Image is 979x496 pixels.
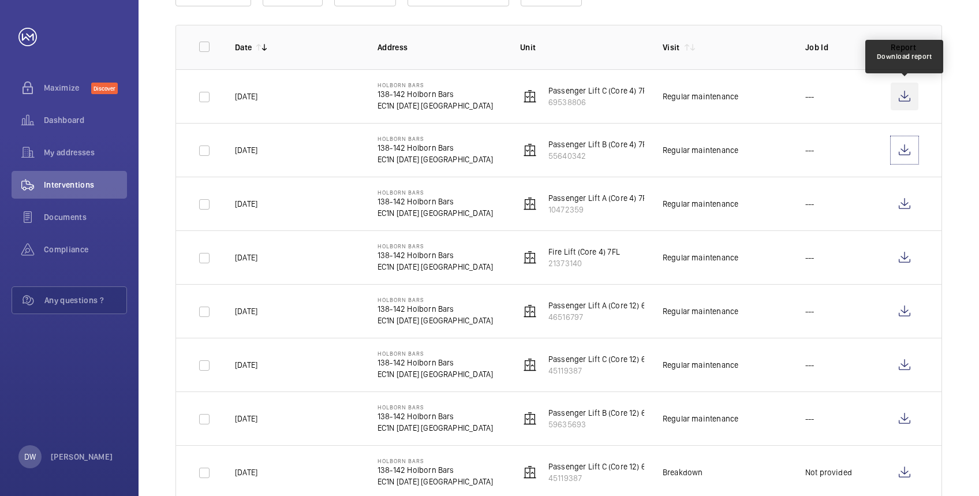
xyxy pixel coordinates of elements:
[378,249,493,261] p: 138-142 Holborn Bars
[523,304,537,318] img: elevator.svg
[44,244,127,255] span: Compliance
[378,261,493,273] p: EC1N [DATE] [GEOGRAPHIC_DATA]
[523,197,537,211] img: elevator.svg
[44,211,127,223] span: Documents
[378,88,493,100] p: 138-142 Holborn Bars
[805,359,814,371] p: ---
[235,198,257,210] p: [DATE]
[663,198,738,210] div: Regular maintenance
[548,353,654,365] p: Passenger Lift C (Core 12) 6FL
[378,303,493,315] p: 138-142 Holborn Bars
[548,139,651,150] p: Passenger Lift B (Core 4) 7FL
[91,83,118,94] span: Discover
[548,472,654,484] p: 45119387
[235,42,252,53] p: Date
[235,91,257,102] p: [DATE]
[663,144,738,156] div: Regular maintenance
[378,196,493,207] p: 138-142 Holborn Bars
[548,407,661,419] p: Passenger Lift B (Core 12) 6 FLp
[378,296,493,303] p: Holborn Bars
[663,42,680,53] p: Visit
[235,252,257,263] p: [DATE]
[548,204,651,215] p: 10472359
[663,252,738,263] div: Regular maintenance
[378,142,493,154] p: 138-142 Holborn Bars
[44,114,127,126] span: Dashboard
[378,476,493,487] p: EC1N [DATE] [GEOGRAPHIC_DATA]
[805,413,814,424] p: ---
[548,461,654,472] p: Passenger Lift C (Core 12) 6FL
[523,465,537,479] img: elevator.svg
[378,207,493,219] p: EC1N [DATE] [GEOGRAPHIC_DATA]
[663,467,703,478] div: Breakdown
[548,258,620,269] p: 21373140
[378,350,493,357] p: Holborn Bars
[805,252,814,263] p: ---
[548,192,651,204] p: Passenger Lift A (Core 4) 7FL
[520,42,644,53] p: Unit
[44,147,127,158] span: My addresses
[378,357,493,368] p: 138-142 Holborn Bars
[235,467,257,478] p: [DATE]
[805,91,814,102] p: ---
[378,135,493,142] p: Holborn Bars
[44,294,126,306] span: Any questions ?
[548,419,661,430] p: 59635693
[548,365,654,376] p: 45119387
[378,457,493,464] p: Holborn Bars
[235,144,257,156] p: [DATE]
[548,85,651,96] p: Passenger Lift C (Core 4) 7FL
[548,246,620,258] p: Fire Lift (Core 4) 7FL
[523,358,537,372] img: elevator.svg
[548,300,656,311] p: Passenger Lift A (Core 12) 6 FL
[663,305,738,317] div: Regular maintenance
[378,404,493,411] p: Holborn Bars
[378,189,493,196] p: Holborn Bars
[548,96,651,108] p: 69538806
[523,89,537,103] img: elevator.svg
[805,198,814,210] p: ---
[523,251,537,264] img: elevator.svg
[805,144,814,156] p: ---
[24,451,36,463] p: DW
[235,305,257,317] p: [DATE]
[523,412,537,426] img: elevator.svg
[44,82,91,94] span: Maximize
[805,467,852,478] p: Not provided
[378,422,493,434] p: EC1N [DATE] [GEOGRAPHIC_DATA]
[378,464,493,476] p: 138-142 Holborn Bars
[663,91,738,102] div: Regular maintenance
[548,150,651,162] p: 55640342
[523,143,537,157] img: elevator.svg
[378,42,502,53] p: Address
[378,315,493,326] p: EC1N [DATE] [GEOGRAPHIC_DATA]
[663,413,738,424] div: Regular maintenance
[378,100,493,111] p: EC1N [DATE] [GEOGRAPHIC_DATA]
[44,179,127,191] span: Interventions
[663,359,738,371] div: Regular maintenance
[378,154,493,165] p: EC1N [DATE] [GEOGRAPHIC_DATA]
[378,243,493,249] p: Holborn Bars
[51,451,113,463] p: [PERSON_NAME]
[378,368,493,380] p: EC1N [DATE] [GEOGRAPHIC_DATA]
[805,42,872,53] p: Job Id
[877,51,932,62] div: Download report
[235,413,257,424] p: [DATE]
[805,305,814,317] p: ---
[235,359,257,371] p: [DATE]
[378,81,493,88] p: Holborn Bars
[378,411,493,422] p: 138-142 Holborn Bars
[548,311,656,323] p: 46516797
